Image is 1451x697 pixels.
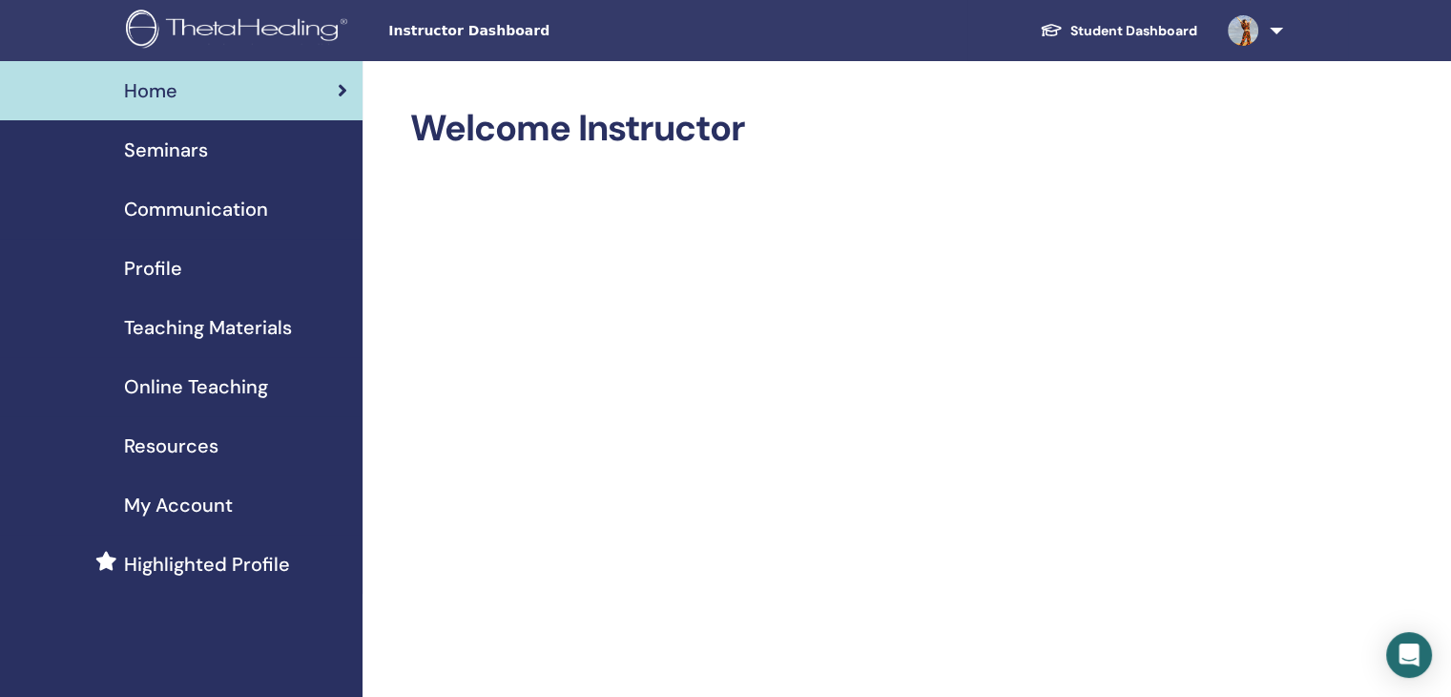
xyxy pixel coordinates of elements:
[1228,15,1258,46] img: default.jpg
[124,76,177,105] span: Home
[1040,22,1063,38] img: graduation-cap-white.svg
[124,550,290,579] span: Highlighted Profile
[124,195,268,223] span: Communication
[124,136,208,164] span: Seminars
[1386,632,1432,678] div: Open Intercom Messenger
[410,107,1279,151] h2: Welcome Instructor
[1025,13,1213,49] a: Student Dashboard
[126,10,354,53] img: logo.png
[124,432,218,460] span: Resources
[124,372,268,401] span: Online Teaching
[124,254,182,283] span: Profile
[124,313,292,342] span: Teaching Materials
[388,21,674,41] span: Instructor Dashboard
[124,491,233,519] span: My Account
